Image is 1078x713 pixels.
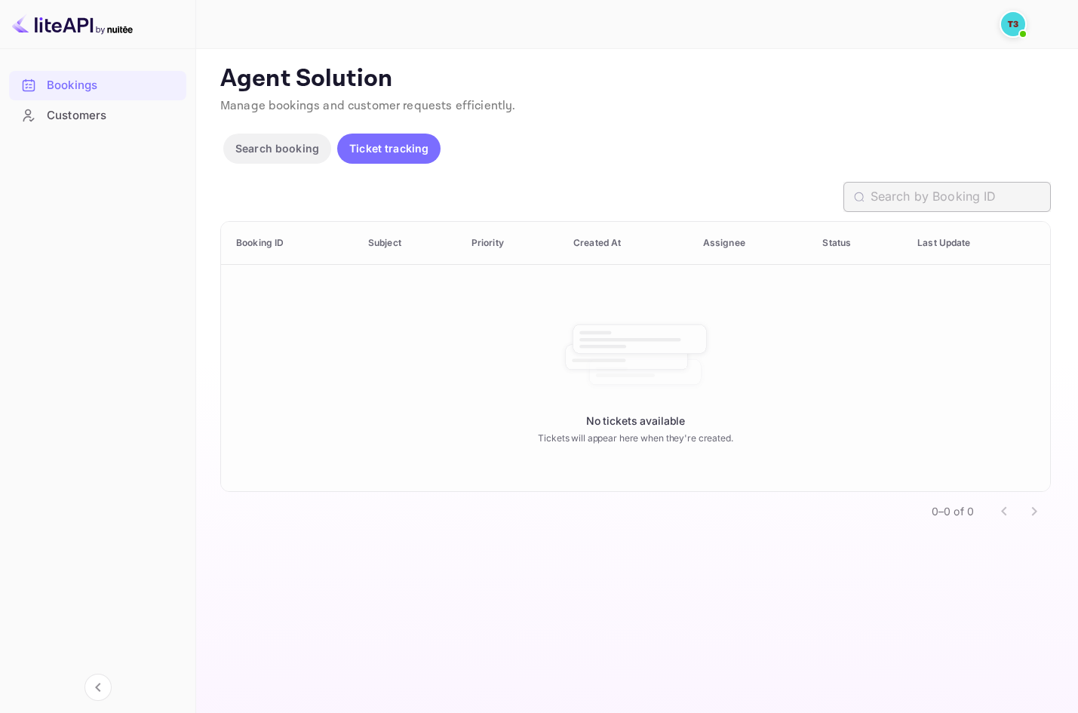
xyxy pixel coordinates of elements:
[9,101,186,129] a: Customers
[810,222,905,265] th: Status
[84,674,112,701] button: Collapse navigation
[561,222,691,265] th: Created At
[586,413,685,429] p: No tickets available
[220,64,1051,94] p: Agent Solution
[9,101,186,131] div: Customers
[932,503,974,519] p: 0–0 of 0
[9,71,186,99] a: Bookings
[871,182,1051,212] input: Search by Booking ID
[47,77,179,94] div: Bookings
[356,222,459,265] th: Subject
[220,98,516,114] span: Manage bookings and customer requests efficiently.
[9,71,186,100] div: Bookings
[691,222,811,265] th: Assignee
[459,222,561,265] th: Priority
[221,222,356,265] th: Booking ID
[538,432,732,445] p: Tickets will appear here when they're created.
[905,222,1050,265] th: Last Update
[235,140,319,156] p: Search booking
[47,107,179,124] div: Customers
[1001,12,1025,36] img: Traveloka 3PS03
[12,12,133,36] img: LiteAPI logo
[349,140,428,156] p: Ticket tracking
[560,310,711,401] img: No tickets available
